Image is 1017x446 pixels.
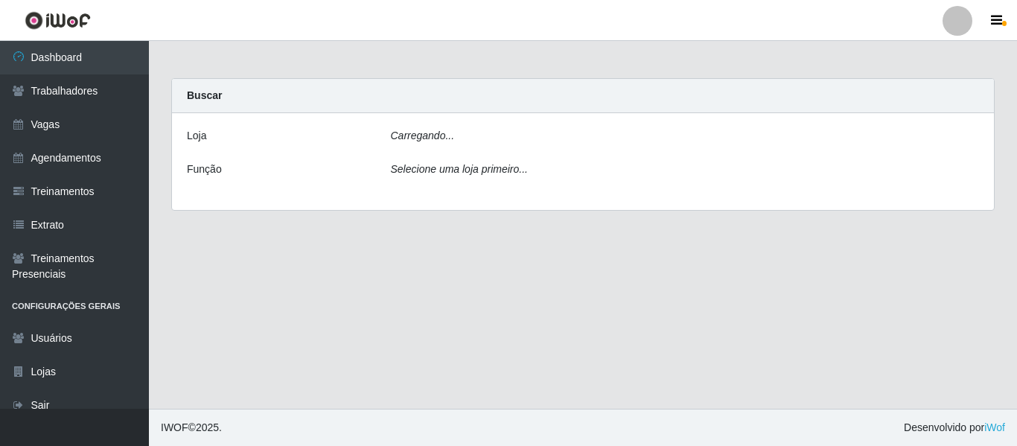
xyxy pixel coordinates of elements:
span: Desenvolvido por [904,420,1005,436]
strong: Buscar [187,89,222,101]
label: Função [187,162,222,177]
img: CoreUI Logo [25,11,91,30]
span: © 2025 . [161,420,222,436]
i: Selecione uma loja primeiro... [391,163,528,175]
i: Carregando... [391,130,455,141]
a: iWof [984,421,1005,433]
span: IWOF [161,421,188,433]
label: Loja [187,128,206,144]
